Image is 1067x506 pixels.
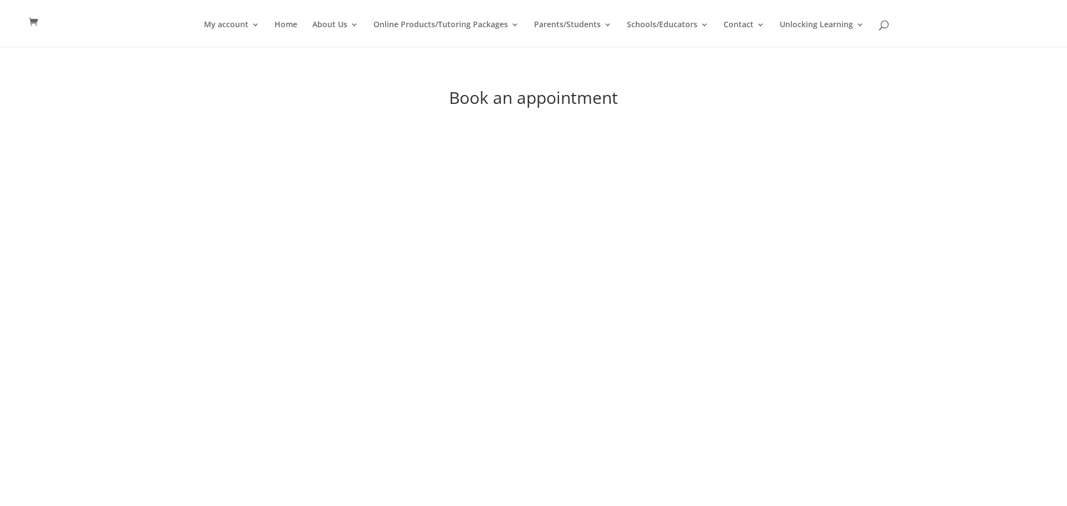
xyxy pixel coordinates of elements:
[534,21,612,47] a: Parents/Students
[373,21,519,47] a: Online Products/Tutoring Packages
[724,21,765,47] a: Contact
[780,21,864,47] a: Unlocking Learning
[204,21,260,47] a: My account
[627,21,709,47] a: Schools/Educators
[275,21,297,47] a: Home
[312,21,358,47] a: About Us
[233,89,834,112] h1: Book an appointment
